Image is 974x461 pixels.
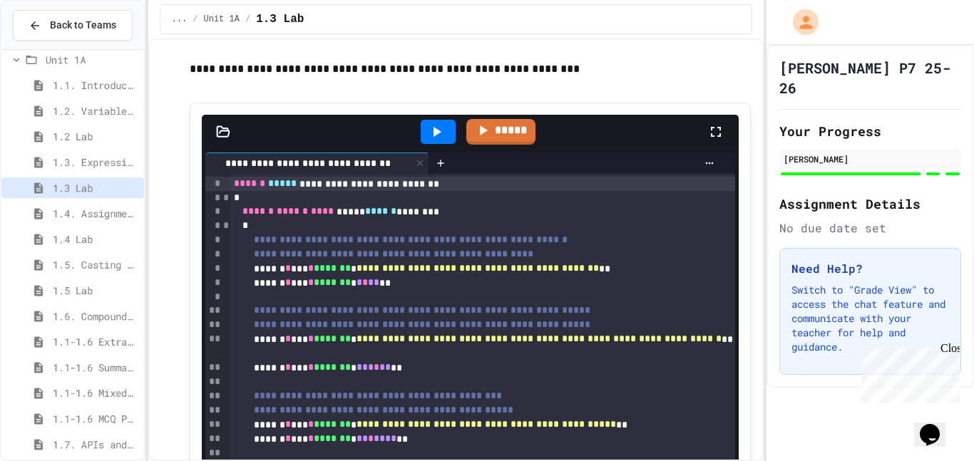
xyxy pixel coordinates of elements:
[791,260,949,277] h3: Need Help?
[53,129,138,144] span: 1.2 Lab
[256,11,304,28] span: 1.3 Lab
[914,404,960,447] iframe: chat widget
[53,385,138,400] span: 1.1-1.6 Mixed Up Code Practice
[13,10,133,41] button: Back to Teams
[53,283,138,298] span: 1.5 Lab
[53,411,138,426] span: 1.1-1.6 MCQ Practice
[53,78,138,93] span: 1.1. Introduction to Algorithms, Programming, and Compilers
[856,342,960,403] iframe: chat widget
[6,6,98,90] div: Chat with us now!Close
[779,194,961,214] h2: Assignment Details
[53,180,138,195] span: 1.3 Lab
[50,18,116,33] span: Back to Teams
[779,58,961,98] h1: [PERSON_NAME] P7 25-26
[53,360,138,375] span: 1.1-1.6 Summary
[53,103,138,118] span: 1.2. Variables and Data Types
[46,52,138,67] span: Unit 1A
[245,14,250,25] span: /
[778,6,822,38] div: My Account
[53,257,138,272] span: 1.5. Casting and Ranges of Values
[53,155,138,170] span: 1.3. Expressions and Output [New]
[791,283,949,354] p: Switch to "Grade View" to access the chat feature and communicate with your teacher for help and ...
[784,152,957,165] div: [PERSON_NAME]
[779,219,961,237] div: No due date set
[193,14,198,25] span: /
[53,232,138,247] span: 1.4 Lab
[779,121,961,141] h2: Your Progress
[53,206,138,221] span: 1.4. Assignment and Input
[53,437,138,452] span: 1.7. APIs and Libraries
[204,14,240,25] span: Unit 1A
[53,309,138,323] span: 1.6. Compound Assignment Operators
[172,14,188,25] span: ...
[53,334,138,349] span: 1.1-1.6 Extra Coding Practice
